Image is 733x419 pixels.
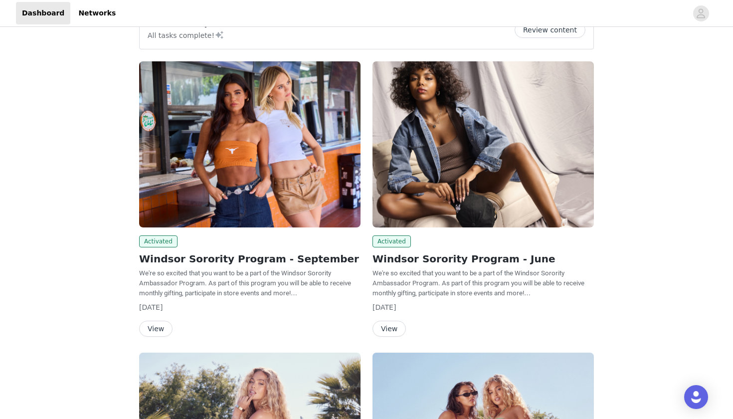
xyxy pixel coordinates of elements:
span: Activated [372,235,411,247]
p: All tasks complete! [148,29,224,41]
div: Open Intercom Messenger [684,385,708,409]
button: View [139,321,173,337]
span: We're so excited that you want to be a part of the Windsor Sorority Ambassador Program. As part o... [372,269,584,297]
h2: Windsor Sorority Program - June [372,251,594,266]
span: We're so excited that you want to be a part of the Windsor Sorority Ambassador Program. As part o... [139,269,351,297]
a: Networks [72,2,122,24]
a: View [372,325,406,333]
button: Review content [515,22,585,38]
h2: Windsor Sorority Program - September [139,251,361,266]
a: View [139,325,173,333]
div: avatar [696,5,706,21]
span: [DATE] [372,303,396,311]
img: Windsor [139,61,361,227]
span: [DATE] [139,303,163,311]
a: Dashboard [16,2,70,24]
button: View [372,321,406,337]
span: Activated [139,235,178,247]
img: Windsor [372,61,594,227]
